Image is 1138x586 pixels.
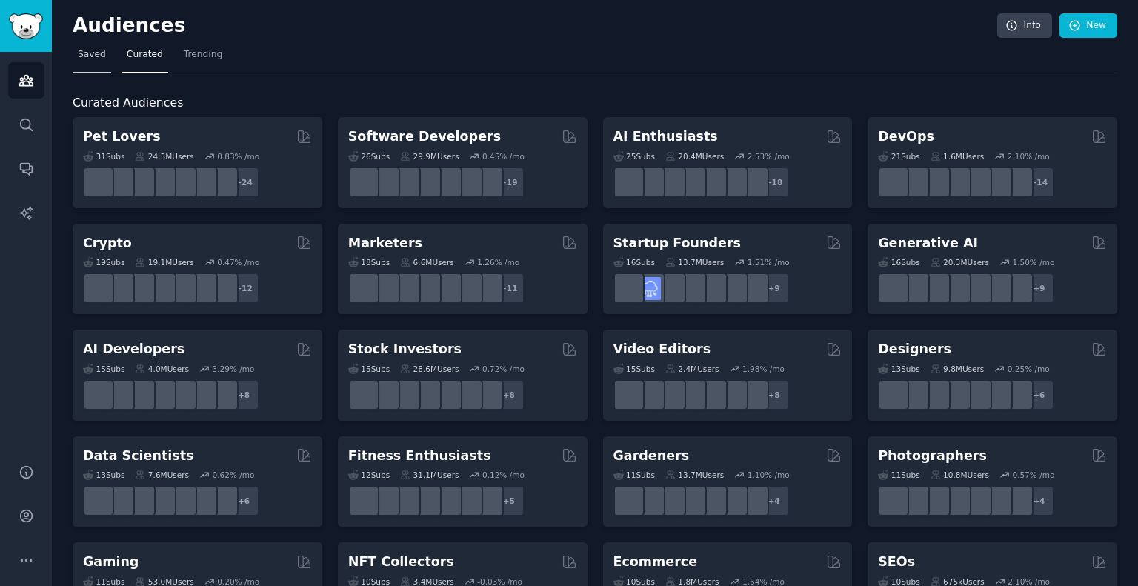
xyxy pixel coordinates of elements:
[613,234,741,253] h2: Startup Founders
[931,364,985,374] div: 9.8M Users
[73,14,997,38] h2: Audiences
[493,167,525,198] div: + 19
[493,379,525,410] div: + 8
[1012,470,1054,480] div: 0.57 % /mo
[638,383,661,406] img: editors
[456,277,479,300] img: MarketingResearch
[435,277,458,300] img: googleads
[1007,490,1030,513] img: WeddingPhotography
[945,383,968,406] img: UXDesign
[108,277,131,300] img: 0xPolygon
[945,490,968,513] img: SonyAlpha
[184,48,222,61] span: Trending
[348,447,491,465] h2: Fitness Enthusiasts
[659,277,682,300] img: startup
[150,490,173,513] img: dataengineering
[679,170,702,193] img: chatgpt_promptDesign
[679,277,702,300] img: ycombinator
[748,470,790,480] div: 1.10 % /mo
[482,364,525,374] div: 0.72 % /mo
[700,383,723,406] img: finalcutpro
[997,13,1052,39] a: Info
[348,340,462,359] h2: Stock Investors
[400,470,459,480] div: 31.1M Users
[212,170,235,193] img: dogbreed
[83,364,124,374] div: 15 Sub s
[665,364,719,374] div: 2.4M Users
[659,383,682,406] img: premiere
[83,470,124,480] div: 13 Sub s
[83,340,184,359] h2: AI Developers
[78,48,106,61] span: Saved
[759,273,790,304] div: + 9
[135,257,193,267] div: 19.1M Users
[700,170,723,193] img: chatgpt_prompts_
[352,490,375,513] img: GYM
[476,383,499,406] img: technicalanalysis
[613,151,655,162] div: 25 Sub s
[191,277,214,300] img: CryptoNews
[748,151,790,162] div: 2.53 % /mo
[613,257,655,267] div: 16 Sub s
[613,553,698,571] h2: Ecommerce
[83,127,161,146] h2: Pet Lovers
[129,277,152,300] img: ethstaker
[352,170,375,193] img: software
[748,257,790,267] div: 1.51 % /mo
[135,470,189,480] div: 7.6M Users
[721,490,744,513] img: UrbanGardening
[228,273,259,304] div: + 12
[476,490,499,513] img: personaltraining
[83,447,193,465] h2: Data Scientists
[348,364,390,374] div: 15 Sub s
[179,43,227,73] a: Trending
[414,170,437,193] img: iOSProgramming
[83,234,132,253] h2: Crypto
[228,379,259,410] div: + 8
[617,490,640,513] img: vegetablegardening
[965,383,988,406] img: userexperience
[400,257,454,267] div: 6.6M Users
[882,490,905,513] img: analog
[87,170,110,193] img: herpetology
[742,364,785,374] div: 1.98 % /mo
[613,127,718,146] h2: AI Enthusiasts
[617,383,640,406] img: gopro
[924,170,947,193] img: Docker_DevOps
[878,127,934,146] h2: DevOps
[373,383,396,406] img: ValueInvesting
[108,490,131,513] img: datascience
[878,151,919,162] div: 21 Sub s
[679,383,702,406] img: VideoEditors
[878,234,978,253] h2: Generative AI
[759,485,790,516] div: + 4
[170,277,193,300] img: defiblockchain
[212,490,235,513] img: data
[638,277,661,300] img: SaaS
[212,277,235,300] img: defi_
[878,340,951,359] h2: Designers
[400,364,459,374] div: 28.6M Users
[945,277,968,300] img: sdforall
[122,43,168,73] a: Curated
[170,490,193,513] img: analytics
[191,383,214,406] img: llmops
[665,151,724,162] div: 20.4M Users
[965,490,988,513] img: canon
[129,490,152,513] img: statistics
[348,234,422,253] h2: Marketers
[9,13,43,39] img: GummySearch logo
[882,277,905,300] img: aivideo
[1023,273,1054,304] div: + 9
[108,383,131,406] img: DeepSeek
[212,383,235,406] img: AIDevelopersSociety
[665,470,724,480] div: 13.7M Users
[878,553,915,571] h2: SEOs
[83,257,124,267] div: 19 Sub s
[613,447,690,465] h2: Gardeners
[414,490,437,513] img: weightroom
[456,170,479,193] img: AskComputerScience
[348,470,390,480] div: 12 Sub s
[965,170,988,193] img: platformengineering
[373,170,396,193] img: csharp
